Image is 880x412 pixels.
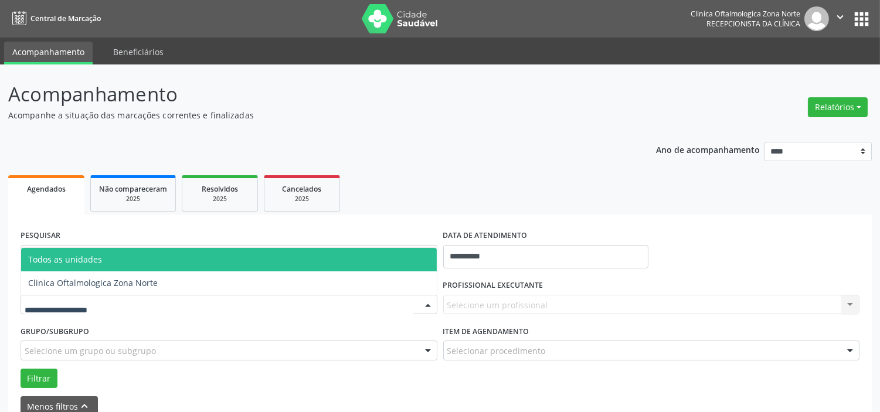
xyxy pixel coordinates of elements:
span: Selecionar procedimento [447,345,546,357]
label: PESQUISAR [21,227,60,245]
span: Agendados [27,184,66,194]
label: PROFISSIONAL EXECUTANTE [443,277,543,295]
label: Grupo/Subgrupo [21,322,89,341]
span: Central de Marcação [30,13,101,23]
label: Item de agendamento [443,322,529,341]
span: Selecione um grupo ou subgrupo [25,345,156,357]
button: Filtrar [21,369,57,389]
div: 2025 [273,195,331,203]
span: Cancelados [283,184,322,194]
div: Clinica Oftalmologica Zona Norte [691,9,800,19]
span: Resolvidos [202,184,238,194]
i:  [834,11,847,23]
button: Relatórios [808,97,868,117]
div: 2025 [191,195,249,203]
img: img [804,6,829,31]
span: Recepcionista da clínica [706,19,800,29]
div: 2025 [99,195,167,203]
a: Beneficiários [105,42,172,62]
p: Acompanhamento [8,80,613,109]
label: DATA DE ATENDIMENTO [443,227,528,245]
span: Clinica Oftalmologica Zona Norte [28,277,158,288]
span: Não compareceram [99,184,167,194]
span: Todos as unidades [28,254,102,265]
p: Acompanhe a situação das marcações correntes e finalizadas [8,109,613,121]
button:  [829,6,851,31]
a: Central de Marcação [8,9,101,28]
p: Ano de acompanhamento [656,142,760,156]
button: apps [851,9,872,29]
a: Acompanhamento [4,42,93,64]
